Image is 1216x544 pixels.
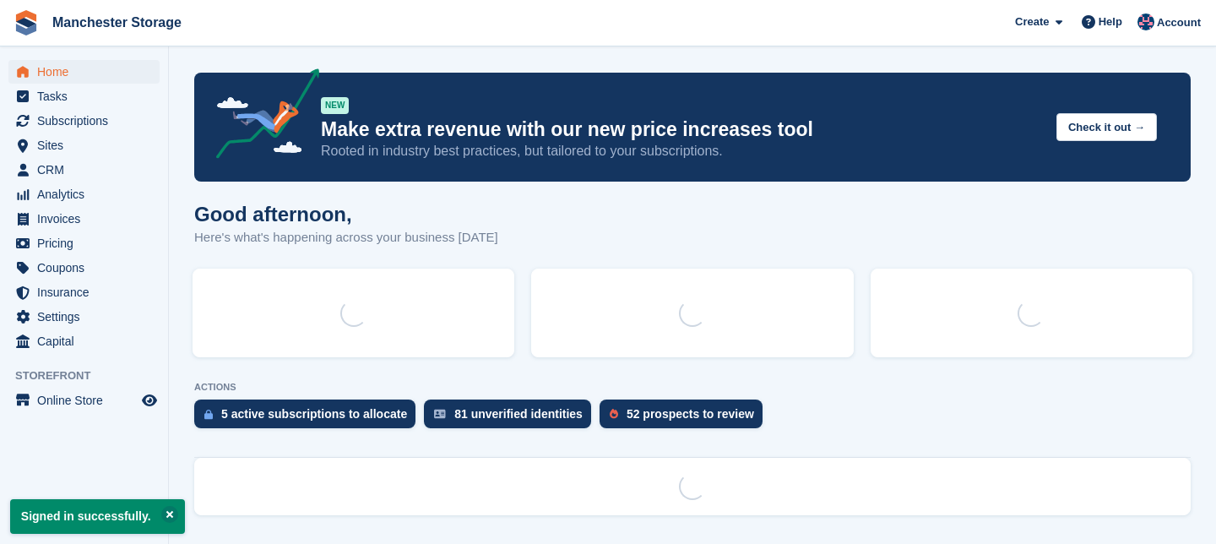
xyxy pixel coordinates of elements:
[8,133,160,157] a: menu
[37,256,138,280] span: Coupons
[454,407,583,421] div: 81 unverified identities
[8,182,160,206] a: menu
[8,109,160,133] a: menu
[8,84,160,108] a: menu
[37,60,138,84] span: Home
[37,207,138,231] span: Invoices
[37,389,138,412] span: Online Store
[8,389,160,412] a: menu
[37,305,138,329] span: Settings
[194,382,1191,393] p: ACTIONS
[1157,14,1201,31] span: Account
[321,117,1043,142] p: Make extra revenue with our new price increases tool
[8,60,160,84] a: menu
[600,400,771,437] a: 52 prospects to review
[37,84,138,108] span: Tasks
[37,182,138,206] span: Analytics
[8,280,160,304] a: menu
[627,407,754,421] div: 52 prospects to review
[139,390,160,411] a: Preview store
[321,142,1043,160] p: Rooted in industry best practices, but tailored to your subscriptions.
[424,400,600,437] a: 81 unverified identities
[202,68,320,165] img: price-adjustments-announcement-icon-8257ccfd72463d97f412b2fc003d46551f7dbcb40ab6d574587a9cd5c0d94...
[15,367,168,384] span: Storefront
[37,329,138,353] span: Capital
[221,407,407,421] div: 5 active subscriptions to allocate
[14,10,39,35] img: stora-icon-8386f47178a22dfd0bd8f6a31ec36ba5ce8667c1dd55bd0f319d3a0aa187defe.svg
[1099,14,1122,30] span: Help
[37,231,138,255] span: Pricing
[8,158,160,182] a: menu
[194,203,498,226] h1: Good afternoon,
[46,8,188,36] a: Manchester Storage
[10,499,185,534] p: Signed in successfully.
[1056,113,1157,141] button: Check it out →
[37,158,138,182] span: CRM
[8,329,160,353] a: menu
[610,409,618,419] img: prospect-51fa495bee0391a8d652442698ab0144808aea92771e9ea1ae160a38d050c398.svg
[204,409,213,420] img: active_subscription_to_allocate_icon-d502201f5373d7db506a760aba3b589e785aa758c864c3986d89f69b8ff3...
[8,256,160,280] a: menu
[194,228,498,248] p: Here's what's happening across your business [DATE]
[8,207,160,231] a: menu
[8,231,160,255] a: menu
[8,305,160,329] a: menu
[194,400,424,437] a: 5 active subscriptions to allocate
[434,409,446,419] img: verify_identity-adf6edd0f0f0b5bbfe63781bf79b02c33cf7c696d77639b501bdc392416b5a36.svg
[37,109,138,133] span: Subscriptions
[321,97,349,114] div: NEW
[37,280,138,304] span: Insurance
[37,133,138,157] span: Sites
[1015,14,1049,30] span: Create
